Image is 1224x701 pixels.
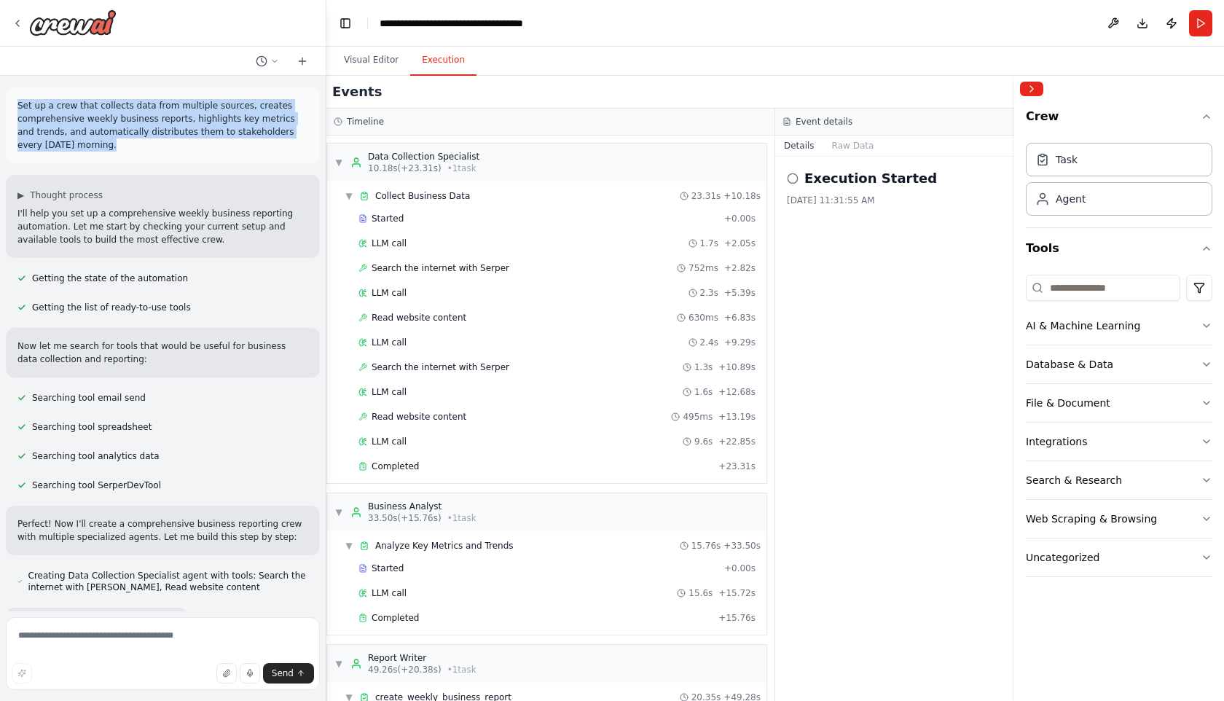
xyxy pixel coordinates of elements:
span: 1.3s [694,361,713,373]
span: Completed [372,612,419,624]
span: + 13.19s [718,411,756,423]
span: ▼ [334,506,343,518]
span: Search the internet with Serper [372,262,509,274]
span: Getting the state of the automation [32,273,188,284]
span: + 10.18s [723,190,761,202]
button: Database & Data [1026,345,1212,383]
span: + 15.72s [718,587,756,599]
h2: Events [332,82,382,102]
span: • 1 task [447,512,476,524]
span: + 33.50s [723,540,761,552]
span: Creating Data Collection Specialist agent with tools: Search the internet with [PERSON_NAME], Rea... [28,570,308,593]
span: LLM call [372,386,407,398]
span: LLM call [372,238,407,249]
nav: breadcrumb [380,16,576,31]
span: Analyze Key Metrics and Trends [375,540,514,552]
span: 2.4s [700,337,718,348]
div: Agent [1056,192,1086,206]
span: 2.3s [700,287,718,299]
div: [DATE] 11:31:55 AM [787,195,1212,206]
span: 752ms [688,262,718,274]
span: Read website content [372,312,466,324]
span: Collect Business Data [375,190,470,202]
span: + 23.31s [718,461,756,472]
span: • 1 task [447,162,476,174]
span: + 5.39s [724,287,756,299]
div: Task [1056,152,1078,167]
span: Send [272,667,294,679]
button: Uncategorized [1026,539,1212,576]
p: Now let me search for tools that would be useful for business data collection and reporting: [17,340,308,366]
span: + 10.89s [718,361,756,373]
button: Start a new chat [291,52,314,70]
div: Crew [1026,137,1212,227]
button: Collapse right sidebar [1020,82,1043,96]
div: Integrations [1026,434,1087,449]
button: Switch to previous chat [250,52,285,70]
p: Set up a crew that collects data from multiple sources, creates comprehensive weekly business rep... [17,99,308,152]
span: Read website content [372,411,466,423]
button: Improve this prompt [12,663,32,684]
h2: Execution Started [804,168,937,189]
button: Hide left sidebar [335,13,356,34]
button: Search & Research [1026,461,1212,499]
span: + 0.00s [724,213,756,224]
span: ▼ [345,190,353,202]
span: Searching tool SerperDevTool [32,479,161,491]
button: Execution [410,45,476,76]
button: Details [775,136,823,156]
div: Report Writer [368,652,476,664]
p: Perfect! Now I'll create a comprehensive business reporting crew with multiple specialized agents... [17,517,308,544]
div: Database & Data [1026,357,1113,372]
span: LLM call [372,436,407,447]
button: Web Scraping & Browsing [1026,500,1212,538]
span: Completed [372,461,419,472]
span: ▶ [17,189,24,201]
span: 15.6s [688,587,713,599]
span: LLM call [372,337,407,348]
div: Web Scraping & Browsing [1026,512,1157,526]
span: + 0.00s [724,563,756,574]
button: ▶Thought process [17,189,103,201]
span: Searching tool analytics data [32,450,160,462]
div: Data Collection Specialist [368,151,479,162]
div: Tools [1026,269,1212,589]
span: + 22.85s [718,436,756,447]
p: I'll help you set up a comprehensive weekly business reporting automation. Let me start by checki... [17,207,308,246]
img: Logo [29,9,117,36]
span: • 1 task [447,664,476,675]
h3: Timeline [347,116,384,128]
button: Crew [1026,102,1212,137]
span: + 6.83s [724,312,756,324]
div: Search & Research [1026,473,1122,487]
button: AI & Machine Learning [1026,307,1212,345]
span: 1.7s [700,238,718,249]
div: Uncategorized [1026,550,1099,565]
span: + 9.29s [724,337,756,348]
h3: Event details [796,116,852,128]
span: 495ms [683,411,713,423]
span: ▼ [334,157,343,168]
span: LLM call [372,287,407,299]
div: File & Document [1026,396,1110,410]
span: + 15.76s [718,612,756,624]
button: Integrations [1026,423,1212,461]
span: 9.6s [694,436,713,447]
span: Getting the list of ready-to-use tools [32,302,191,313]
div: Business Analyst [368,501,476,512]
span: ▼ [345,540,353,552]
button: Click to speak your automation idea [240,663,260,684]
span: Searching tool email send [32,392,146,404]
span: ▼ [334,658,343,670]
span: 15.76s [691,540,721,552]
button: Upload files [216,663,237,684]
button: File & Document [1026,384,1212,422]
span: Searching tool spreadsheet [32,421,152,433]
button: Raw Data [823,136,883,156]
span: 23.31s [691,190,721,202]
span: 10.18s (+23.31s) [368,162,442,174]
button: Toggle Sidebar [1008,76,1020,701]
span: 33.50s (+15.76s) [368,512,442,524]
span: Thought process [30,189,103,201]
button: Visual Editor [332,45,410,76]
